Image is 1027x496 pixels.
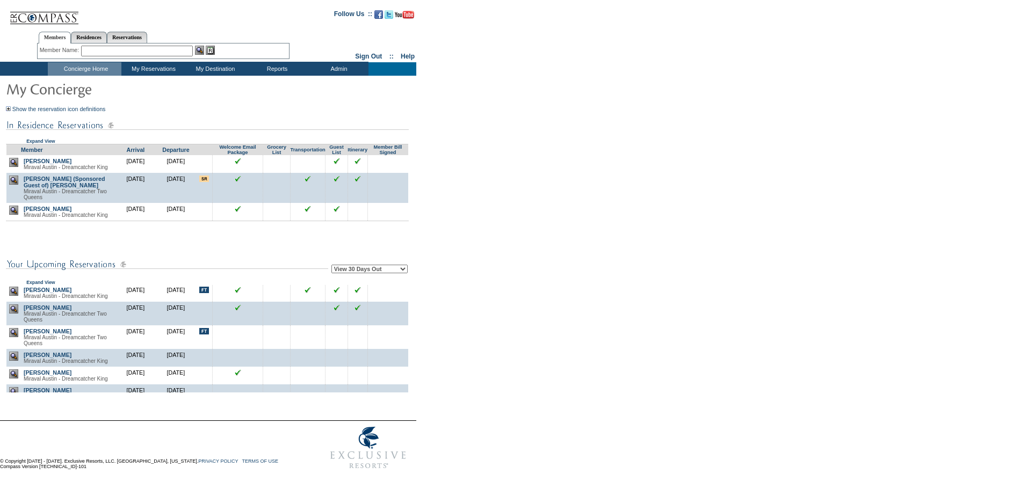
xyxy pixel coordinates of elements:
img: blank.gif [237,328,238,329]
td: Reports [245,62,307,76]
img: chkSmaller.gif [235,369,241,376]
a: [PERSON_NAME] [24,287,71,293]
a: [PERSON_NAME] [24,387,71,393]
span: Miraval Austin - Dreamcatcher King [24,293,108,299]
img: chkSmaller.gif [235,304,241,311]
a: Transportation [290,147,325,152]
img: view [9,328,18,337]
img: View [195,46,204,55]
input: Click to see this reservation's itinerary [355,304,361,311]
a: TERMS OF USE [242,458,279,464]
img: blank.gif [237,387,238,388]
img: blank.gif [336,387,337,388]
span: Miraval Austin - Dreamcatcher Two Queens [24,188,107,200]
a: Residences [71,32,107,43]
td: [DATE] [156,203,196,221]
td: [DATE] [115,325,156,349]
span: Miraval Austin - Dreamcatcher Two Queens [24,334,107,346]
a: Expand View [26,138,55,144]
a: Member [21,147,43,153]
img: Show the reservation icon definitions [6,106,11,111]
span: :: [389,53,394,60]
td: [DATE] [156,302,196,325]
img: view [9,176,18,185]
a: [PERSON_NAME] (Sponsored Guest of) [PERSON_NAME] [24,176,105,188]
a: Expand View [26,280,55,285]
a: Subscribe to our YouTube Channel [395,13,414,20]
td: My Reservations [121,62,183,76]
a: [PERSON_NAME] [24,304,71,311]
a: Guest List [329,144,343,155]
img: chkSmaller.gif [235,287,241,293]
span: Miraval Austin - Dreamcatcher King [24,376,108,382]
img: view [9,369,18,378]
span: Miraval Austin - Dreamcatcher King [24,358,108,364]
div: Member Name: [40,46,81,55]
input: There are special requests for this reservation! [199,176,209,182]
span: Miraval Austin - Dreamcatcher King [24,212,108,218]
img: Become our fan on Facebook [374,10,383,19]
a: Show the reservation icon definitions [12,106,106,112]
img: view [9,206,18,215]
a: Sign Out [355,53,382,60]
img: blank.gif [357,387,358,388]
input: Click to see this reservation's guest list [334,304,340,311]
img: blank.gif [357,328,358,329]
td: [DATE] [115,284,156,302]
img: chkSmaller.gif [235,176,241,182]
td: [DATE] [156,384,196,408]
span: Miraval Austin - Dreamcatcher King [24,164,108,170]
a: Members [39,32,71,43]
td: [DATE] [115,302,156,325]
img: blank.gif [336,328,337,329]
input: Click to see this reservation's transportation information [305,176,311,182]
a: Member Bill Signed [374,144,402,155]
img: chkSmaller.gif [235,206,241,212]
a: [PERSON_NAME] [24,206,71,212]
input: Click to see this reservation's guest list [334,158,340,164]
input: Click to see this reservation's guest list [334,287,340,293]
td: [DATE] [156,367,196,384]
img: view [9,387,18,396]
img: view [9,352,18,361]
td: Follow Us :: [334,9,372,22]
img: view [9,304,18,313]
img: view [9,158,18,167]
td: [DATE] [115,173,156,203]
a: Help [401,53,415,60]
input: This is the first travel event for this member! [199,287,209,293]
input: Click to see this reservation's itinerary [355,287,361,293]
a: PRIVACY POLICY [198,458,238,464]
td: [DATE] [115,384,156,408]
img: Reservations [206,46,215,55]
td: [DATE] [156,284,196,302]
img: Follow us on Twitter [385,10,393,19]
a: Become our fan on Facebook [374,13,383,20]
a: [PERSON_NAME] [24,328,71,334]
input: Click to see this reservation's guest list [334,206,340,212]
img: subTtlConUpcomingReservatio.gif [6,258,328,271]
